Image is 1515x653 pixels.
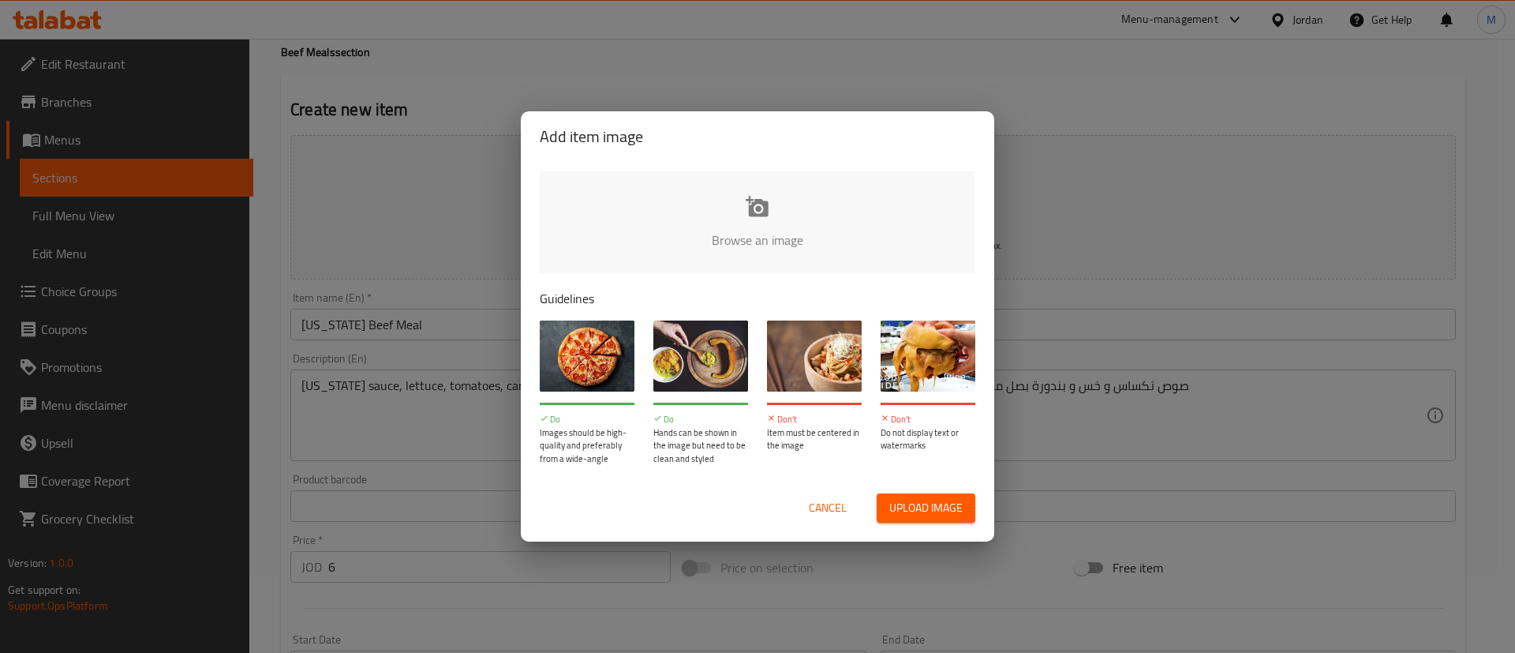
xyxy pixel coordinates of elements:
[540,321,634,392] img: guide-img-1@3x.jpg
[767,321,862,392] img: guide-img-3@3x.jpg
[889,498,963,518] span: Upload image
[540,413,634,426] p: Do
[653,413,748,426] p: Do
[881,321,975,392] img: guide-img-4@3x.jpg
[767,413,862,426] p: Don't
[540,289,975,308] p: Guidelines
[653,426,748,466] p: Hands can be shown in the image but need to be clean and styled
[540,124,975,149] h2: Add item image
[767,426,862,452] p: Item must be centered in the image
[877,494,975,523] button: Upload image
[653,321,748,392] img: guide-img-2@3x.jpg
[809,498,847,518] span: Cancel
[881,426,975,452] p: Do not display text or watermarks
[802,494,853,523] button: Cancel
[540,426,634,466] p: Images should be high-quality and preferably from a wide-angle
[881,413,975,426] p: Don't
